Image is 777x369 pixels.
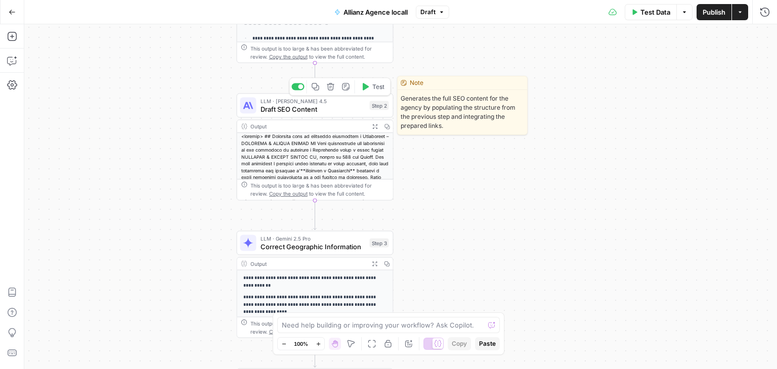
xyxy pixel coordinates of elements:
[398,90,527,134] span: Generates the full SEO content for the agency by populating the structure from the previous step ...
[328,4,414,20] button: Allianz Agence locall
[261,235,366,243] span: LLM · Gemini 2.5 Pro
[314,338,317,367] g: Edge from step_3 to step_4
[261,242,366,252] span: Correct Geographic Information
[237,133,393,242] div: <loremip> ## Dolorsita cons ad elitseddo eiusmodtem i Utlaboreet – DOLOREMA & ALIQUA ENIMAD MI Ve...
[250,319,389,336] div: This output is too large & has been abbreviated for review. to view the full content.
[420,8,436,17] span: Draft
[269,191,308,197] span: Copy the output
[261,97,366,105] span: LLM · [PERSON_NAME] 4.5
[269,329,308,335] span: Copy the output
[250,122,366,130] div: Output
[625,4,676,20] button: Test Data
[370,101,389,110] div: Step 2
[269,54,308,60] span: Copy the output
[314,200,317,229] g: Edge from step_2 to step_3
[475,337,500,350] button: Paste
[452,339,467,348] span: Copy
[479,339,496,348] span: Paste
[250,44,389,61] div: This output is too large & has been abbreviated for review. to view the full content.
[370,239,389,248] div: Step 3
[343,7,408,17] span: Allianz Agence locall
[250,182,389,198] div: This output is too large & has been abbreviated for review. to view the full content.
[250,260,366,268] div: Output
[640,7,670,17] span: Test Data
[237,94,394,201] div: LLM · [PERSON_NAME] 4.5Draft SEO ContentStep 2TestOutput<loremip> ## Dolorsita cons ad elitseddo ...
[448,337,471,350] button: Copy
[416,6,449,19] button: Draft
[294,340,308,348] span: 100%
[357,80,388,94] button: Test
[703,7,725,17] span: Publish
[398,76,527,90] div: Note
[372,82,384,91] span: Test
[697,4,731,20] button: Publish
[261,104,366,114] span: Draft SEO Content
